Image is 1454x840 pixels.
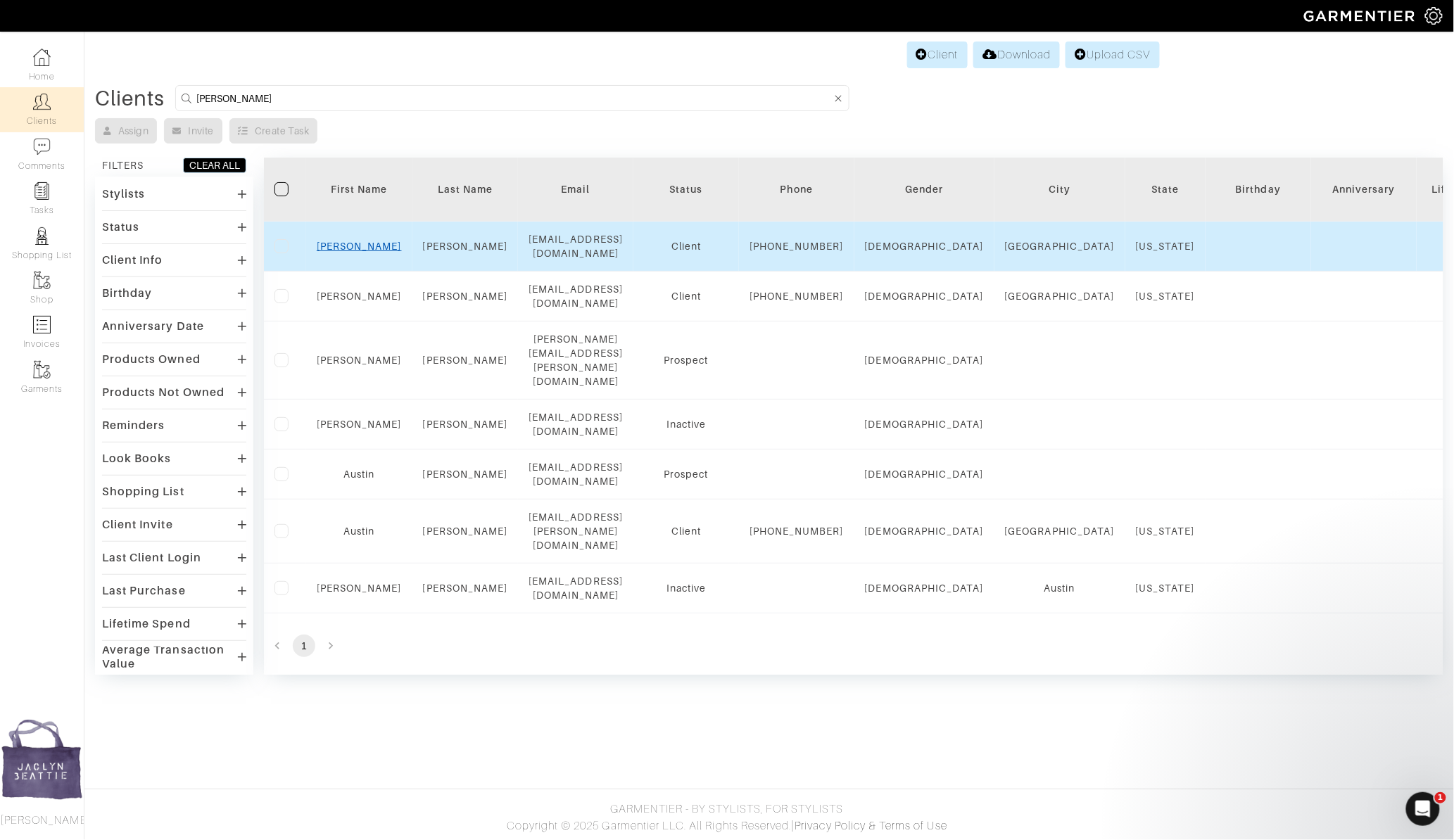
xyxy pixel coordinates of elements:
div: Lifetime Spend [102,617,191,631]
th: Toggle SortBy [306,158,412,222]
div: Prospect [644,467,728,481]
div: [PHONE_NUMBER] [750,289,844,303]
div: Prospect [644,353,728,367]
a: Austin [343,526,374,537]
a: Upload CSV [1066,42,1160,68]
img: stylists-icon-eb353228a002819b7ec25b43dbf5f0378dd9e0616d9560372ff212230b889e62.png [33,227,51,245]
div: [DEMOGRAPHIC_DATA] [865,239,984,253]
div: Last Purchase [102,584,186,598]
img: garments-icon-b7da505a4dc4fd61783c78ac3ca0ef83fa9d6f193b1c9dc38574b1d14d53ca28.png [33,272,51,289]
div: Products Not Owned [102,386,225,400]
img: gear-icon-white-bd11855cb880d31180b6d7d6211b90ccbf57a29d726f0c71d8c61bd08dd39cc2.png [1425,7,1443,25]
div: [GEOGRAPHIC_DATA] [1005,289,1115,303]
div: [DEMOGRAPHIC_DATA] [865,467,984,481]
div: Status [644,182,728,196]
img: clients-icon-6bae9207a08558b7cb47a8932f037763ab4055f8c8b6bfacd5dc20c3e0201464.png [33,93,51,110]
div: [DEMOGRAPHIC_DATA] [865,417,984,431]
th: Toggle SortBy [412,158,519,222]
div: [PHONE_NUMBER] [750,524,844,538]
div: Last Client Login [102,551,201,565]
div: Client [644,524,728,538]
iframe: Intercom live chat [1406,792,1440,826]
div: [DEMOGRAPHIC_DATA] [865,524,984,538]
input: Search by name, email, phone, city, or state [196,89,832,107]
div: Birthday [102,286,152,300]
div: Reminders [102,419,165,433]
div: Last Name [423,182,508,196]
div: [EMAIL_ADDRESS][DOMAIN_NAME] [529,460,623,488]
div: State [1136,182,1196,196]
a: [PERSON_NAME] [317,355,402,366]
div: [DEMOGRAPHIC_DATA] [865,581,984,595]
div: [GEOGRAPHIC_DATA] [1005,524,1115,538]
span: 1 [1435,792,1446,803]
div: [EMAIL_ADDRESS][DOMAIN_NAME] [529,282,623,310]
div: Clients [95,91,165,106]
a: Austin [343,469,374,480]
div: Austin [1005,581,1115,595]
img: comment-icon-a0a6a9ef722e966f86d9cbdc48e553b5cf19dbc54f86b18d962a5391bc8f6eb6.png [33,138,51,155]
a: [PERSON_NAME] [423,583,508,594]
div: Stylists [102,187,145,201]
div: [US_STATE] [1136,581,1196,595]
span: Copyright © 2025 Garmentier LLC. All Rights Reserved. [507,820,792,832]
div: [EMAIL_ADDRESS][DOMAIN_NAME] [529,410,623,438]
a: [PERSON_NAME] [423,419,508,430]
button: page 1 [293,635,315,657]
div: [US_STATE] [1136,239,1196,253]
div: Client Info [102,253,163,267]
img: garmentier-logo-header-white-b43fb05a5012e4ada735d5af1a66efaba907eab6374d6393d1fbf88cb4ef424d.png [1297,4,1425,28]
div: FILTERS [102,158,144,172]
div: Client [644,289,728,303]
div: Inactive [644,417,728,431]
div: First Name [317,182,402,196]
div: [EMAIL_ADDRESS][PERSON_NAME][DOMAIN_NAME] [529,510,623,552]
div: CLEAR ALL [189,158,240,172]
div: Birthday [1216,182,1301,196]
div: [DEMOGRAPHIC_DATA] [865,353,984,367]
div: Client [644,239,728,253]
div: [DEMOGRAPHIC_DATA] [865,289,984,303]
div: Look Books [102,452,172,466]
a: [PERSON_NAME] [423,355,508,366]
a: Privacy Policy & Terms of Use [795,820,947,832]
div: Status [102,220,139,234]
a: [PERSON_NAME] [317,419,402,430]
div: Gender [865,182,984,196]
th: Toggle SortBy [1311,158,1417,222]
div: [PHONE_NUMBER] [750,239,844,253]
div: [GEOGRAPHIC_DATA] [1005,239,1115,253]
a: [PERSON_NAME] [317,583,402,594]
img: reminder-icon-8004d30b9f0a5d33ae49ab947aed9ed385cf756f9e5892f1edd6e32f2345188e.png [33,182,51,200]
div: Shopping List [102,485,184,499]
div: Anniversary Date [102,319,204,333]
div: Anniversary [1322,182,1406,196]
div: Products Owned [102,352,201,367]
a: [PERSON_NAME] [317,291,402,302]
a: Client [907,42,968,68]
a: [PERSON_NAME] [423,469,508,480]
div: [PERSON_NAME][EMAIL_ADDRESS][PERSON_NAME][DOMAIN_NAME] [529,332,623,388]
a: [PERSON_NAME] [317,241,402,252]
th: Toggle SortBy [1206,158,1311,222]
img: dashboard-icon-dbcd8f5a0b271acd01030246c82b418ddd0df26cd7fceb0bd07c9910d44c42f6.png [33,49,51,66]
th: Toggle SortBy [854,158,994,222]
div: [US_STATE] [1136,289,1196,303]
div: [US_STATE] [1136,524,1196,538]
div: Phone [750,182,844,196]
div: City [1005,182,1115,196]
div: Email [529,182,623,196]
a: [PERSON_NAME] [423,526,508,537]
nav: pagination navigation [264,635,1443,657]
a: Download [973,42,1060,68]
button: CLEAR ALL [183,158,246,173]
div: [EMAIL_ADDRESS][DOMAIN_NAME] [529,574,623,602]
div: Client Invite [102,518,173,532]
div: [EMAIL_ADDRESS][DOMAIN_NAME] [529,232,623,260]
a: [PERSON_NAME] [423,241,508,252]
img: garments-icon-b7da505a4dc4fd61783c78ac3ca0ef83fa9d6f193b1c9dc38574b1d14d53ca28.png [33,361,51,378]
div: Average Transaction Value [102,643,238,671]
a: [PERSON_NAME] [423,291,508,302]
img: orders-icon-0abe47150d42831381b5fb84f609e132dff9fe21cb692f30cb5eec754e2cba89.png [33,316,51,333]
th: Toggle SortBy [633,158,739,222]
